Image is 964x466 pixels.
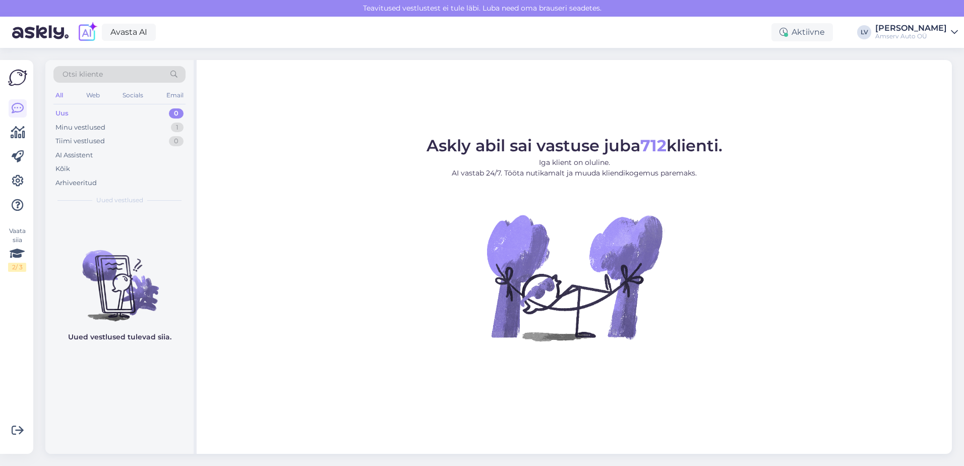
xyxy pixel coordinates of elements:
[102,24,156,41] a: Avasta AI
[875,24,958,40] a: [PERSON_NAME]Amserv Auto OÜ
[84,89,102,102] div: Web
[55,178,97,188] div: Arhiveeritud
[169,108,184,119] div: 0
[55,136,105,146] div: Tiimi vestlused
[77,22,98,43] img: explore-ai
[875,24,947,32] div: [PERSON_NAME]
[875,32,947,40] div: Amserv Auto OÜ
[68,332,171,342] p: Uued vestlused tulevad siia.
[8,263,26,272] div: 2 / 3
[53,89,65,102] div: All
[484,187,665,368] img: No Chat active
[55,123,105,133] div: Minu vestlused
[8,226,26,272] div: Vaata siia
[45,232,194,323] img: No chats
[55,108,69,119] div: Uus
[640,136,667,155] b: 712
[63,69,103,80] span: Otsi kliente
[169,136,184,146] div: 0
[55,164,70,174] div: Kõik
[771,23,833,41] div: Aktiivne
[171,123,184,133] div: 1
[55,150,93,160] div: AI Assistent
[8,68,27,87] img: Askly Logo
[427,136,722,155] span: Askly abil sai vastuse juba klienti.
[857,25,871,39] div: LV
[427,157,722,179] p: Iga klient on oluline. AI vastab 24/7. Tööta nutikamalt ja muuda kliendikogemus paremaks.
[164,89,186,102] div: Email
[120,89,145,102] div: Socials
[96,196,143,205] span: Uued vestlused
